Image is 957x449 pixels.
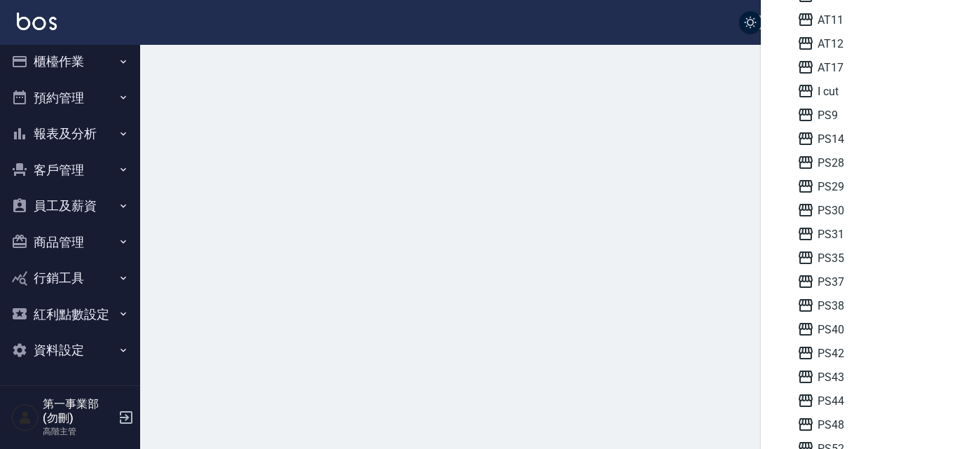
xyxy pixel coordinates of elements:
[797,106,935,123] span: PS9
[797,297,935,314] span: PS38
[797,130,935,147] span: PS14
[797,273,935,290] span: PS37
[797,249,935,266] span: PS35
[797,416,935,433] span: PS48
[797,178,935,195] span: PS29
[797,35,935,52] span: AT12
[797,59,935,76] span: AT17
[797,345,935,361] span: PS42
[797,392,935,409] span: PS44
[797,11,935,28] span: AT11
[797,154,935,171] span: PS28
[797,83,935,99] span: I cut
[797,202,935,219] span: PS30
[797,368,935,385] span: PS43
[797,321,935,338] span: PS40
[797,226,935,242] span: PS31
